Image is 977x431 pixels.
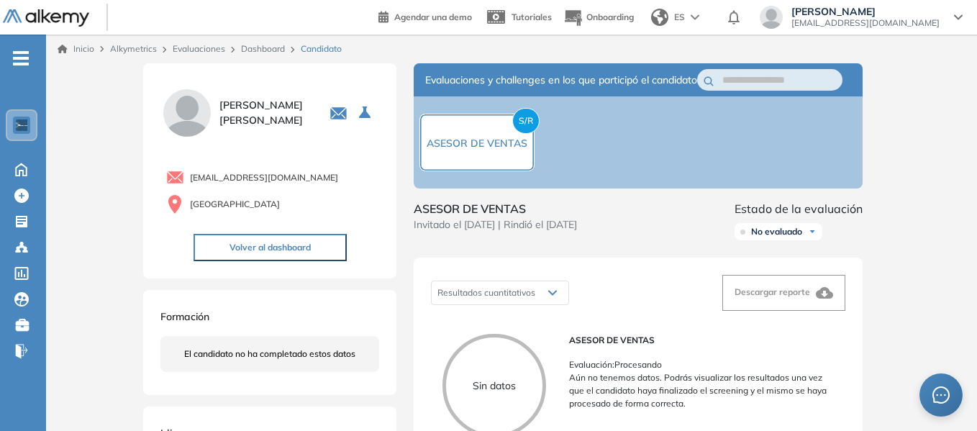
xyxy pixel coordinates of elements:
[219,98,312,128] span: [PERSON_NAME] [PERSON_NAME]
[446,378,542,394] p: Sin datos
[791,6,940,17] span: [PERSON_NAME]
[378,7,472,24] a: Agendar una demo
[58,42,94,55] a: Inicio
[160,310,209,323] span: Formación
[569,371,834,410] p: Aún no tenemos datos. Podrás visualizar los resultados una vez que el candidato haya finalizado e...
[3,9,89,27] img: Logo
[173,43,225,54] a: Evaluaciones
[353,100,379,126] button: Seleccione la evaluación activa
[16,119,27,131] img: https://assets.alkemy.org/workspaces/1802/d452bae4-97f6-47ab-b3bf-1c40240bc960.jpg
[512,12,552,22] span: Tutoriales
[735,200,863,217] span: Estado de la evaluación
[190,198,280,211] span: [GEOGRAPHIC_DATA]
[414,217,577,232] span: Invitado el [DATE] | Rindió el [DATE]
[160,86,214,140] img: PROFILE_MENU_LOGO_USER
[569,334,834,347] span: ASESOR DE VENTAS
[722,275,845,311] button: Descargar reporte
[569,358,834,371] p: Evaluación : Procesando
[425,73,697,88] span: Evaluaciones y challenges en los que participó el candidato
[110,43,157,54] span: Alkymetrics
[190,171,338,184] span: [EMAIL_ADDRESS][DOMAIN_NAME]
[563,2,634,33] button: Onboarding
[932,386,950,404] span: message
[437,287,535,298] span: Resultados cuantitativos
[674,11,685,24] span: ES
[194,234,347,261] button: Volver al dashboard
[414,200,577,217] span: ASESOR DE VENTAS
[301,42,342,55] span: Candidato
[691,14,699,20] img: arrow
[751,226,802,237] span: No evaluado
[394,12,472,22] span: Agendar una demo
[791,17,940,29] span: [EMAIL_ADDRESS][DOMAIN_NAME]
[241,43,285,54] a: Dashboard
[735,286,810,297] span: Descargar reporte
[427,137,527,150] span: ASESOR DE VENTAS
[13,57,29,60] i: -
[808,227,817,236] img: Ícono de flecha
[184,348,355,360] span: El candidato no ha completado estos datos
[586,12,634,22] span: Onboarding
[512,108,540,134] span: S/R
[651,9,668,26] img: world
